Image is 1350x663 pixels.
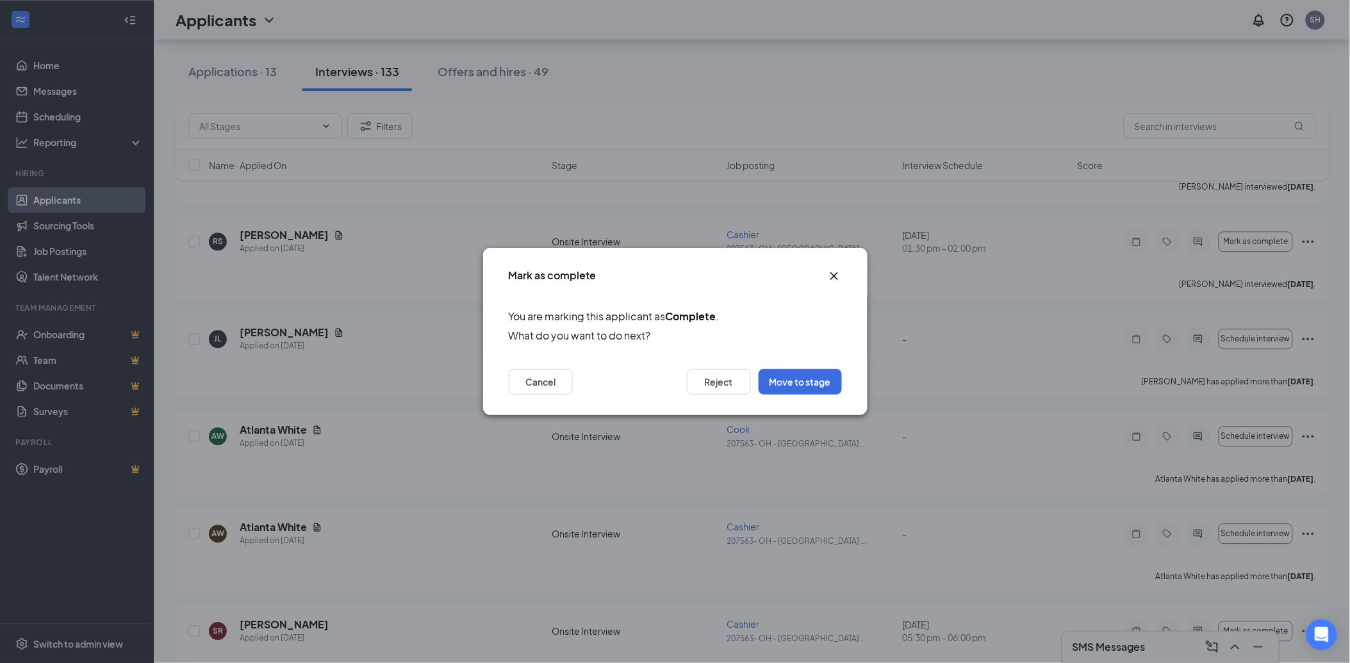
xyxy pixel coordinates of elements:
span: You are marking this applicant as . [509,308,842,324]
h3: Mark as complete [509,268,597,282]
div: Open Intercom Messenger [1306,619,1337,650]
b: Complete [666,309,716,323]
button: Move to stage [759,369,842,395]
button: Cancel [509,369,573,395]
span: What do you want to do next? [509,327,842,343]
svg: Cross [827,268,842,284]
button: Close [827,268,842,284]
button: Reject [687,369,751,395]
